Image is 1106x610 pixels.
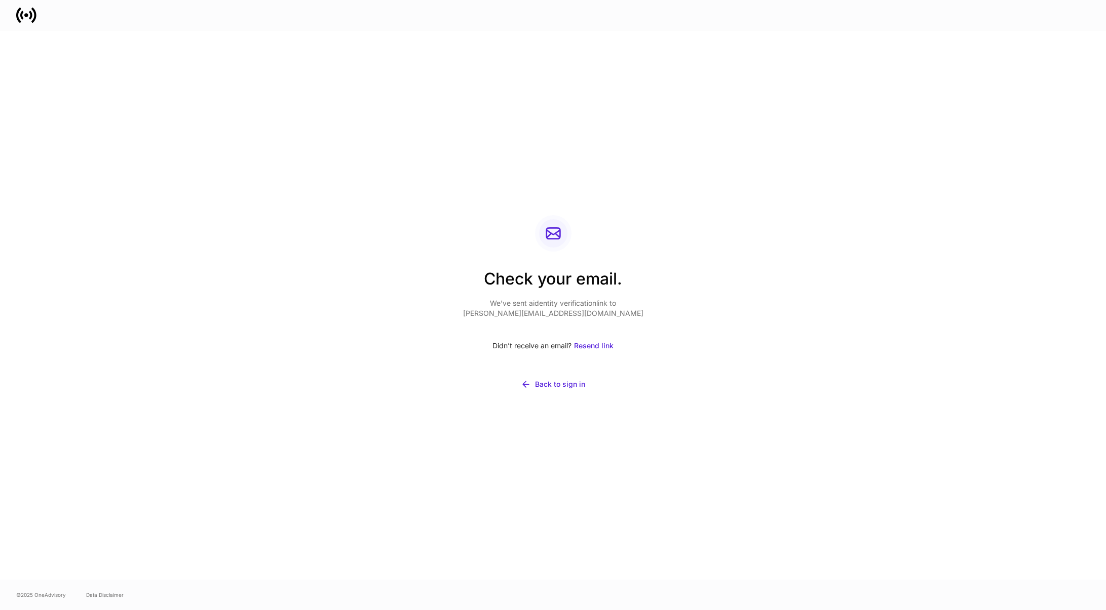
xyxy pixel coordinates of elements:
[86,591,124,599] a: Data Disclaimer
[463,268,643,298] h2: Check your email.
[463,298,643,318] p: We’ve sent a identity verification link to [PERSON_NAME][EMAIL_ADDRESS][DOMAIN_NAME]
[535,379,585,389] div: Back to sign in
[463,373,643,395] button: Back to sign in
[463,335,643,357] div: Didn’t receive an email?
[16,591,66,599] span: © 2025 OneAdvisory
[574,341,614,351] div: Resend link
[574,335,614,357] button: Resend link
